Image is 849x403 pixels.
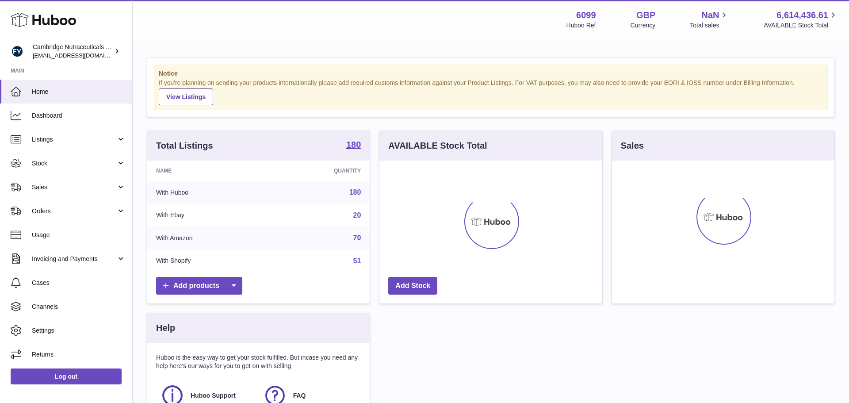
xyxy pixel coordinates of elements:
span: Invoicing and Payments [32,255,116,263]
span: 6,614,436.61 [776,9,828,21]
span: Listings [32,135,116,144]
strong: GBP [636,9,655,21]
a: Add Stock [388,277,437,295]
span: Dashboard [32,111,126,120]
a: NaN Total sales [690,9,729,30]
td: With Huboo [147,181,269,204]
h3: AVAILABLE Stock Total [388,140,487,152]
td: With Shopify [147,249,269,273]
span: Channels [32,303,126,311]
a: Add products [156,277,242,295]
strong: 6099 [576,9,596,21]
a: 70 [353,234,361,242]
span: AVAILABLE Stock Total [764,21,838,30]
span: Settings [32,326,126,335]
a: View Listings [159,88,213,105]
div: Cambridge Nutraceuticals Ltd [33,43,112,60]
a: 180 [349,188,361,196]
strong: 180 [346,140,361,149]
a: 180 [346,140,361,151]
div: If you're planning on sending your products internationally please add required customs informati... [159,79,823,105]
span: [EMAIL_ADDRESS][DOMAIN_NAME] [33,52,130,59]
span: Cases [32,279,126,287]
span: Orders [32,207,116,215]
div: Currency [631,21,656,30]
h3: Sales [621,140,644,152]
span: Stock [32,159,116,168]
p: Huboo is the easy way to get your stock fulfilled. But incase you need any help here's our ways f... [156,353,361,370]
th: Name [147,161,269,181]
span: Total sales [690,21,729,30]
span: Home [32,88,126,96]
th: Quantity [269,161,370,181]
h3: Total Listings [156,140,213,152]
a: Log out [11,368,122,384]
td: With Amazon [147,226,269,249]
strong: Notice [159,69,823,78]
span: Sales [32,183,116,192]
span: FAQ [293,391,306,400]
span: Returns [32,350,126,359]
img: internalAdmin-6099@internal.huboo.com [11,45,24,58]
a: 6,614,436.61 AVAILABLE Stock Total [764,9,838,30]
td: With Ebay [147,204,269,227]
span: NaN [701,9,719,21]
h3: Help [156,322,175,334]
span: Huboo Support [191,391,236,400]
a: 20 [353,211,361,219]
div: Huboo Ref [566,21,596,30]
span: Usage [32,231,126,239]
a: 51 [353,257,361,265]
